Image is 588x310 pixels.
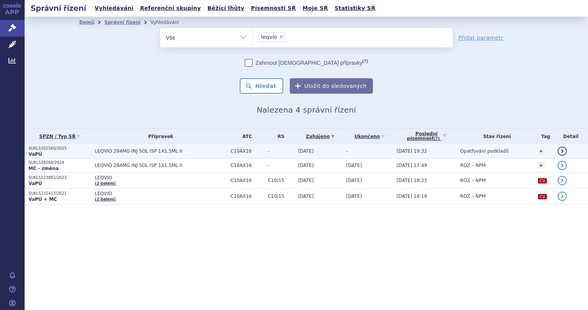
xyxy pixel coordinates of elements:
abbr: (?) [434,136,440,141]
span: C10AX16 [231,163,264,168]
span: Nalezena 4 správní řízení [257,105,356,115]
a: Běžící lhůty [205,3,247,13]
a: Přidat parametr [458,34,503,42]
span: × [279,34,284,39]
p: SUKLS18268/2024 [28,160,91,165]
span: [DATE] [298,194,314,199]
span: LEQVIO [95,175,227,180]
strong: MC - změna [28,166,58,171]
a: (2 balení) [95,181,115,185]
a: detail [558,147,567,156]
p: SUKLS231417/2021 [28,191,91,196]
li: Vyhledávání [150,17,189,28]
th: ATC [227,128,264,144]
th: Stav řízení [456,128,534,144]
a: Moje SŘ [300,3,330,13]
span: - [268,148,294,154]
span: leqvio [261,34,277,40]
span: [DATE] 18:19 [397,194,427,199]
span: LEQVIO [95,191,227,196]
button: Uložit do sledovaných [290,78,373,94]
span: LEQVIO 284MG INJ SOL ISP 1X1,5ML II [95,148,227,154]
a: SPZN / Typ SŘ [28,131,91,142]
a: Správní řízení [104,20,140,25]
span: [DATE] 19:32 [397,148,427,154]
span: [DATE] [298,148,314,154]
a: detail [558,176,567,185]
strong: VaPÚ + MC [28,197,57,202]
span: [DATE] 17:49 [397,163,427,168]
a: Písemnosti SŘ [249,3,298,13]
span: C10AX16 [231,194,264,199]
span: [DATE] [346,194,362,199]
span: Opatřování podkladů [460,148,509,154]
p: SUKLS302560/2025 [28,146,91,151]
a: Poslednípísemnost(?) [397,128,456,144]
a: + [538,148,545,155]
span: [DATE] [298,178,314,183]
a: Referenční skupiny [138,3,203,13]
a: detail [558,192,567,201]
th: RS [264,128,294,144]
span: C10AX16 [231,148,264,154]
h2: Správní řízení [25,3,92,13]
span: - [268,163,294,168]
a: (2 balení) [95,197,115,201]
span: ROZ – NPM [460,163,486,168]
th: Přípravek [91,128,227,144]
th: Detail [554,128,588,144]
a: Domů [79,20,94,25]
span: ROZ – NPM [460,178,486,183]
abbr: (?) [362,59,368,64]
span: C10AX16 [231,178,264,183]
span: C10/15 [268,178,294,183]
a: Ukončeno [346,131,393,142]
span: LEQVIO 284MG INJ SOL ISP 1X1,5ML II [95,163,227,168]
span: C10/15 [268,194,294,199]
p: SUKLS123881/2023 [28,175,91,180]
span: - [346,148,348,154]
strong: VaPÚ [28,152,42,157]
strong: VaPÚ [28,181,42,186]
a: detail [558,161,567,170]
span: [DATE] 18:23 [397,178,427,183]
a: Zahájeno [298,131,342,142]
span: [DATE] [346,163,362,168]
span: [DATE] [298,163,314,168]
a: Vyhledávání [92,3,136,13]
label: Zahrnout [DEMOGRAPHIC_DATA] přípravky [245,59,368,67]
input: leqvio [287,32,292,42]
span: ROZ – NPM [460,194,486,199]
button: Hledat [240,78,283,94]
th: Tag [534,128,553,144]
a: + [538,162,545,169]
span: [DATE] [346,178,362,183]
a: Statistiky SŘ [332,3,378,13]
